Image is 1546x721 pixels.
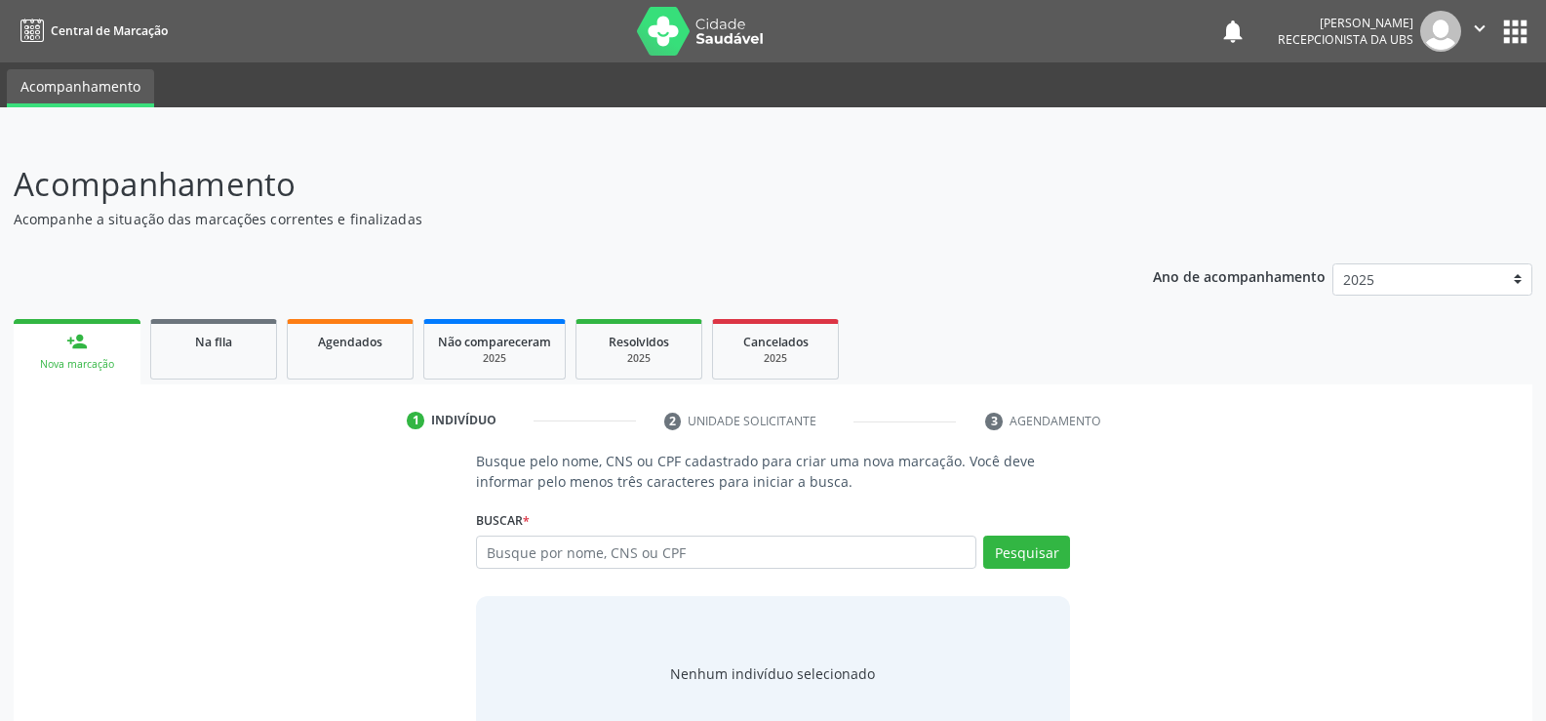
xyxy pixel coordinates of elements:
i:  [1469,18,1490,39]
div: Nenhum indivíduo selecionado [670,663,875,684]
p: Ano de acompanhamento [1153,263,1326,288]
button: apps [1498,15,1532,49]
p: Acompanhe a situação das marcações correntes e finalizadas [14,209,1077,229]
span: Central de Marcação [51,22,168,39]
p: Busque pelo nome, CNS ou CPF cadastrado para criar uma nova marcação. Você deve informar pelo men... [476,451,1070,492]
div: Nova marcação [27,357,127,372]
a: Central de Marcação [14,15,168,47]
span: Resolvidos [609,334,669,350]
label: Buscar [476,505,530,536]
input: Busque por nome, CNS ou CPF [476,536,976,569]
img: img [1420,11,1461,52]
button: notifications [1219,18,1247,45]
div: [PERSON_NAME] [1278,15,1413,31]
span: Na fila [195,334,232,350]
button:  [1461,11,1498,52]
div: 2025 [590,351,688,366]
div: 1 [407,412,424,429]
span: Cancelados [743,334,809,350]
p: Acompanhamento [14,160,1077,209]
a: Acompanhamento [7,69,154,107]
span: Não compareceram [438,334,551,350]
div: person_add [66,331,88,352]
div: 2025 [727,351,824,366]
span: Agendados [318,334,382,350]
div: Indivíduo [431,412,496,429]
div: 2025 [438,351,551,366]
button: Pesquisar [983,536,1070,569]
span: Recepcionista da UBS [1278,31,1413,48]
